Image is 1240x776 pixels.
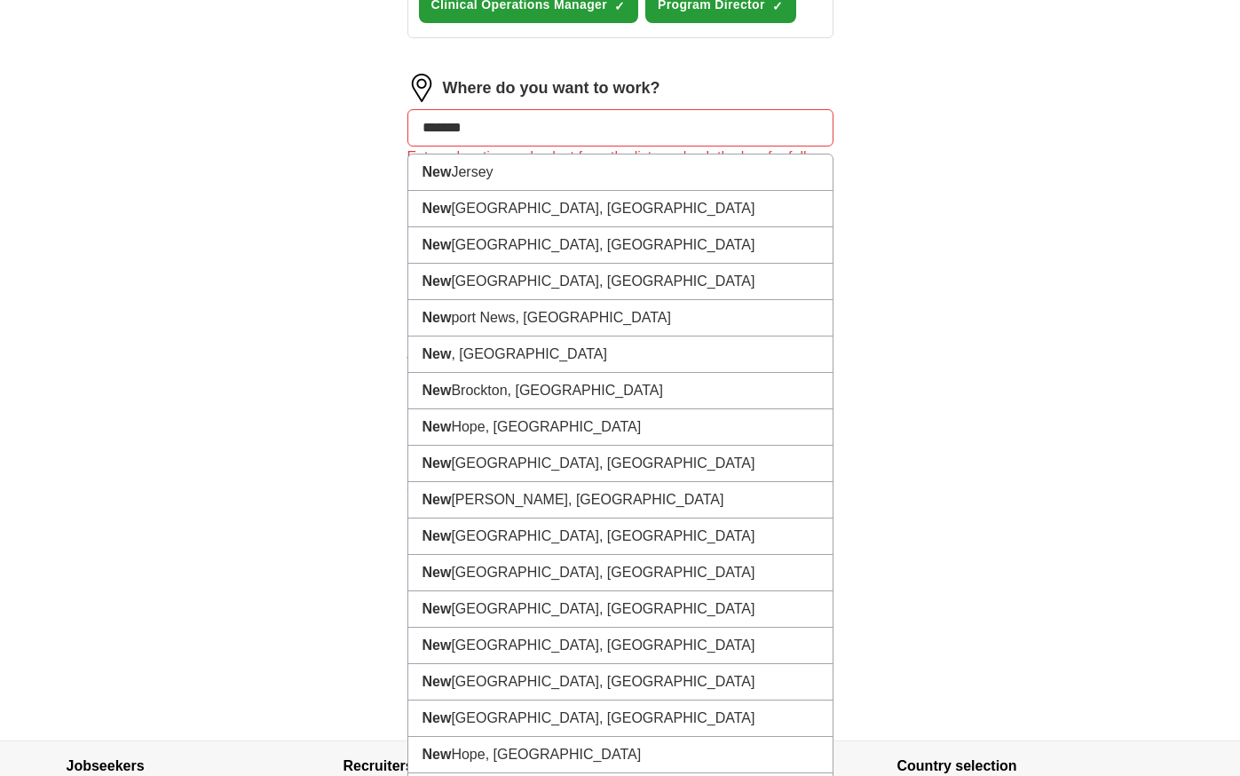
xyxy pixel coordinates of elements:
[423,601,452,616] strong: New
[423,710,452,725] strong: New
[408,482,833,519] li: [PERSON_NAME], [GEOGRAPHIC_DATA]
[423,273,452,289] strong: New
[423,637,452,653] strong: New
[407,74,436,102] img: location.png
[423,164,452,179] strong: New
[423,419,452,434] strong: New
[408,409,833,446] li: Hope, [GEOGRAPHIC_DATA]
[408,628,833,664] li: [GEOGRAPHIC_DATA], [GEOGRAPHIC_DATA]
[423,747,452,762] strong: New
[423,528,452,543] strong: New
[423,492,452,507] strong: New
[423,201,452,216] strong: New
[408,519,833,555] li: [GEOGRAPHIC_DATA], [GEOGRAPHIC_DATA]
[408,227,833,264] li: [GEOGRAPHIC_DATA], [GEOGRAPHIC_DATA]
[408,337,833,373] li: , [GEOGRAPHIC_DATA]
[408,555,833,591] li: [GEOGRAPHIC_DATA], [GEOGRAPHIC_DATA]
[423,455,452,471] strong: New
[423,565,452,580] strong: New
[443,76,660,100] label: Where do you want to work?
[408,591,833,628] li: [GEOGRAPHIC_DATA], [GEOGRAPHIC_DATA]
[408,264,833,300] li: [GEOGRAPHIC_DATA], [GEOGRAPHIC_DATA]
[423,383,452,398] strong: New
[408,446,833,482] li: [GEOGRAPHIC_DATA], [GEOGRAPHIC_DATA]
[423,310,452,325] strong: New
[408,737,833,773] li: Hope, [GEOGRAPHIC_DATA]
[423,674,452,689] strong: New
[423,237,452,252] strong: New
[407,146,833,189] div: Enter a location and select from the list, or check the box for fully remote roles
[408,373,833,409] li: Brockton, [GEOGRAPHIC_DATA]
[408,154,833,191] li: Jersey
[408,191,833,227] li: [GEOGRAPHIC_DATA], [GEOGRAPHIC_DATA]
[408,701,833,737] li: [GEOGRAPHIC_DATA], [GEOGRAPHIC_DATA]
[408,300,833,337] li: port News, [GEOGRAPHIC_DATA]
[423,346,452,361] strong: New
[408,664,833,701] li: [GEOGRAPHIC_DATA], [GEOGRAPHIC_DATA]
